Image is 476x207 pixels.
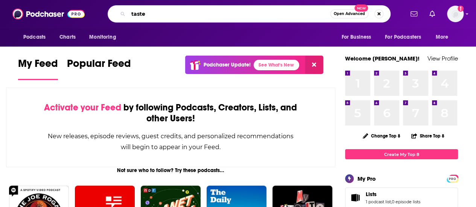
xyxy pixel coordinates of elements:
[44,102,297,124] div: by following Podcasts, Creators, Lists, and other Users!
[447,6,464,22] button: Show profile menu
[448,176,457,181] span: PRO
[6,167,335,174] div: Not sure who to follow? Try these podcasts...
[23,32,46,42] span: Podcasts
[59,32,76,42] span: Charts
[358,131,405,141] button: Change Top 8
[204,62,251,68] p: Podchaser Update!
[408,8,420,20] a: Show notifications dropdown
[128,8,330,20] input: Search podcasts, credits, & more...
[334,12,365,16] span: Open Advanced
[341,32,371,42] span: For Business
[12,7,85,21] img: Podchaser - Follow, Share and Rate Podcasts
[411,128,445,143] button: Share Top 8
[391,199,392,204] span: ,
[18,57,58,80] a: My Feed
[84,30,126,44] button: open menu
[55,30,80,44] a: Charts
[380,30,432,44] button: open menu
[67,57,131,74] span: Popular Feed
[89,32,116,42] span: Monitoring
[366,191,420,198] a: Lists
[427,55,458,62] a: View Profile
[108,5,391,23] div: Search podcasts, credits, & more...
[430,30,458,44] button: open menu
[366,191,377,198] span: Lists
[254,60,299,70] a: See What's New
[366,199,391,204] a: 1 podcast list
[458,6,464,12] svg: Add a profile image
[392,199,420,204] a: 0 episode lists
[448,175,457,181] a: PRO
[354,5,368,12] span: New
[44,102,121,113] span: Activate your Feed
[345,149,458,159] a: Create My Top 8
[67,57,131,80] a: Popular Feed
[426,8,438,20] a: Show notifications dropdown
[345,55,420,62] a: Welcome [PERSON_NAME]!
[18,57,58,74] span: My Feed
[336,30,380,44] button: open menu
[18,30,55,44] button: open menu
[385,32,421,42] span: For Podcasters
[348,192,363,203] a: Lists
[44,131,297,153] div: New releases, episode reviews, guest credits, and personalized recommendations will begin to appe...
[447,6,464,22] img: User Profile
[330,9,368,18] button: Open AdvancedNew
[357,175,376,182] div: My Pro
[436,32,449,42] span: More
[447,6,464,22] span: Logged in as mdekoning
